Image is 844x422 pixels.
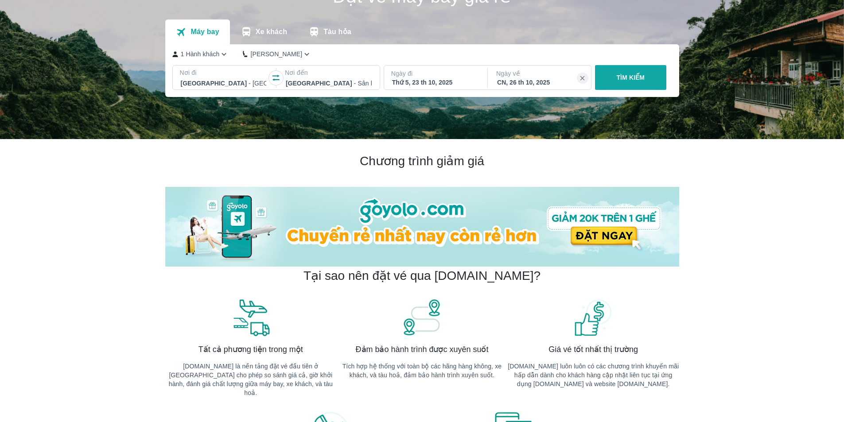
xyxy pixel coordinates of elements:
span: Tất cả phương tiện trong một [198,344,303,355]
p: TÌM KIẾM [616,73,645,82]
p: [DOMAIN_NAME] luôn luôn có các chương trình khuyến mãi hấp dẫn dành cho khách hàng cập nhật liên ... [508,362,679,388]
button: 1 Hành khách [172,50,229,59]
p: Nơi đến [285,68,373,77]
div: transportation tabs [165,19,362,44]
p: Tích hợp hệ thống với toàn bộ các hãng hàng không, xe khách, và tàu hoả, đảm bảo hành trình xuyên... [336,362,508,379]
p: Nơi đi [180,68,268,77]
img: banner-home [165,187,679,267]
img: banner [231,298,271,337]
p: [DOMAIN_NAME] là nền tảng đặt vé đầu tiên ở [GEOGRAPHIC_DATA] cho phép so sánh giá cả, giờ khởi h... [165,362,337,397]
h2: Chương trình giảm giá [165,153,679,169]
p: Máy bay [191,27,219,36]
p: Tàu hỏa [323,27,351,36]
button: TÌM KIẾM [595,65,666,90]
h2: Tại sao nên đặt vé qua [DOMAIN_NAME]? [303,268,541,284]
p: Ngày về [496,69,584,78]
img: banner [573,298,613,337]
p: Ngày đi [391,69,479,78]
p: [PERSON_NAME] [250,50,302,58]
span: Giá vé tốt nhất thị trường [548,344,638,355]
div: Thứ 5, 23 th 10, 2025 [392,78,478,87]
p: 1 Hành khách [181,50,220,58]
img: banner [402,298,442,337]
div: CN, 26 th 10, 2025 [497,78,583,87]
button: [PERSON_NAME] [243,50,311,59]
p: Xe khách [256,27,287,36]
span: Đảm bảo hành trình được xuyên suốt [356,344,489,355]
